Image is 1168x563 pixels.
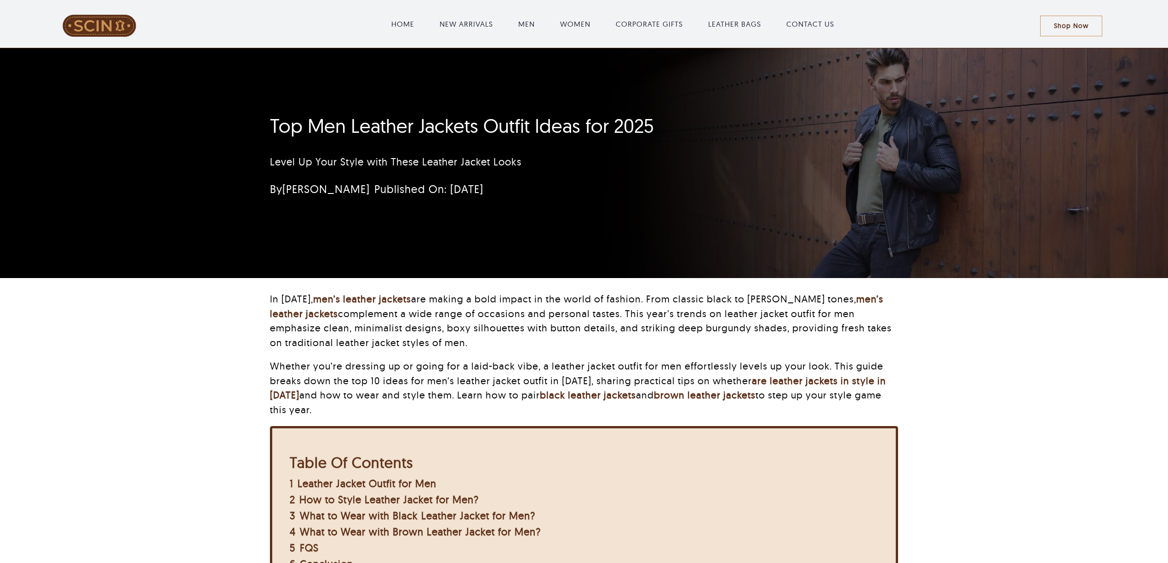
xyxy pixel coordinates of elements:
[290,541,319,554] a: 5 FQS
[298,477,436,490] span: Leather Jacket Outfit for Men
[300,541,319,554] span: FQS
[290,493,295,506] span: 2
[270,182,370,196] span: By
[654,389,756,401] a: brown leather jackets
[290,525,541,538] a: 4 What to Wear with Brown Leather Jacket for Men?
[300,525,541,538] span: What to Wear with Brown Leather Jacket for Men?
[518,18,535,29] a: MEN
[290,525,296,538] span: 4
[290,541,296,554] span: 5
[290,453,413,472] b: Table Of Contents
[270,154,789,170] p: Level Up Your Style with These Leather Jacket Looks
[290,477,293,490] span: 1
[313,293,411,305] a: men’s leather jackets
[300,509,535,522] span: What to Wear with Black Leather Jacket for Men?
[270,359,898,417] p: Whether you’re dressing up or going for a laid-back vibe, a leather jacket outfit for men effortl...
[270,114,789,137] h1: Top Men Leather Jackets Outfit Ideas for 2025
[708,18,761,29] a: LEATHER BAGS
[282,182,370,196] a: [PERSON_NAME]
[299,493,479,506] span: How to Style Leather Jacket for Men?
[185,9,1040,39] nav: Main Menu
[786,18,834,29] a: CONTACT US
[1040,16,1102,36] a: Shop Now
[290,509,296,522] span: 3
[540,389,636,401] a: black leather jackets
[270,293,883,319] a: men’s leather jackets
[560,18,590,29] a: WOMEN
[391,18,414,29] a: HOME
[290,493,479,506] a: 2 How to Style Leather Jacket for Men?
[1054,22,1088,30] span: Shop Now
[616,18,683,29] a: CORPORATE GIFTS
[374,182,483,196] span: Published On: [DATE]
[440,18,493,29] a: NEW ARRIVALS
[290,509,535,522] a: 3 What to Wear with Black Leather Jacket for Men?
[290,477,436,490] a: 1 Leather Jacket Outfit for Men
[270,292,898,350] p: In [DATE], are making a bold impact in the world of fashion. From classic black to [PERSON_NAME] ...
